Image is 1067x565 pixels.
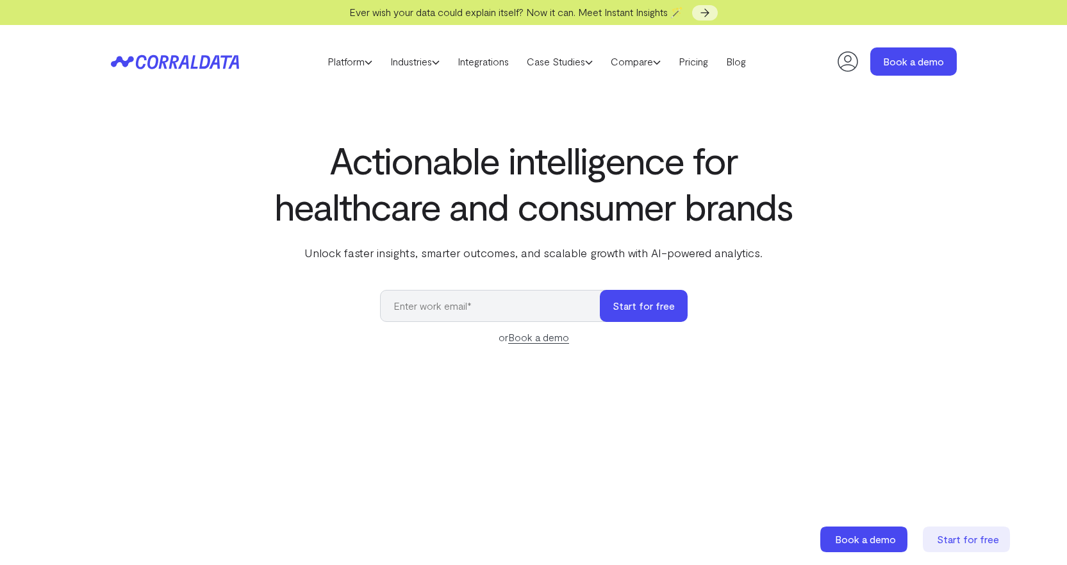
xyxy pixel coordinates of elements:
[717,52,755,71] a: Blog
[835,533,896,545] span: Book a demo
[600,290,688,322] button: Start for free
[272,137,795,229] h1: Actionable intelligence for healthcare and consumer brands
[380,330,688,345] div: or
[518,52,602,71] a: Case Studies
[272,244,795,261] p: Unlock faster insights, smarter outcomes, and scalable growth with AI-powered analytics.
[380,290,613,322] input: Enter work email*
[670,52,717,71] a: Pricing
[820,527,910,552] a: Book a demo
[870,47,957,76] a: Book a demo
[449,52,518,71] a: Integrations
[349,6,683,18] span: Ever wish your data could explain itself? Now it can. Meet Instant Insights 🪄
[381,52,449,71] a: Industries
[923,527,1013,552] a: Start for free
[602,52,670,71] a: Compare
[318,52,381,71] a: Platform
[508,331,569,344] a: Book a demo
[937,533,999,545] span: Start for free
